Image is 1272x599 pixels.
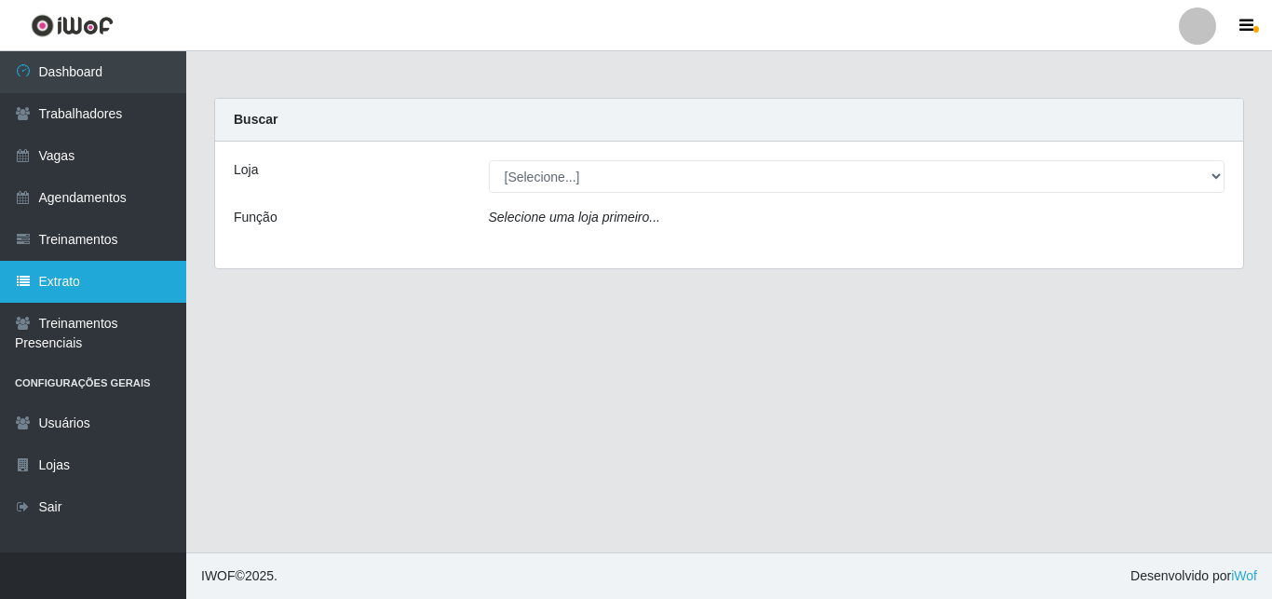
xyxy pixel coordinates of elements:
img: CoreUI Logo [31,14,114,37]
span: © 2025 . [201,566,277,586]
a: iWof [1231,568,1257,583]
label: Função [234,208,277,227]
span: Desenvolvido por [1130,566,1257,586]
span: IWOF [201,568,236,583]
label: Loja [234,160,258,180]
strong: Buscar [234,112,277,127]
i: Selecione uma loja primeiro... [489,210,660,225]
